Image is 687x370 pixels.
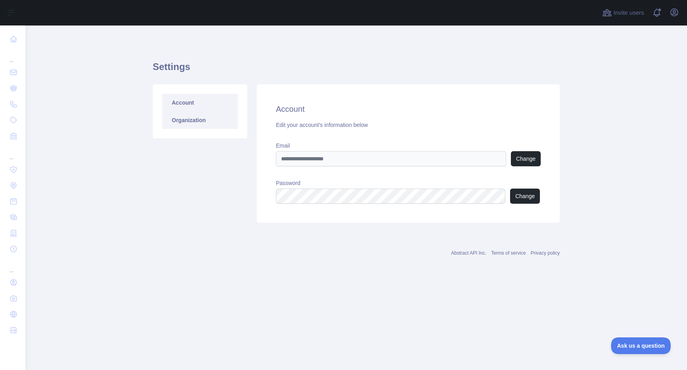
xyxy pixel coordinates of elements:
[276,121,541,129] div: Edit your account's information below
[611,337,671,354] iframe: Toggle Customer Support
[491,250,526,256] a: Terms of service
[276,142,541,150] label: Email
[276,179,541,187] label: Password
[451,250,487,256] a: Abstract API Inc.
[6,258,19,274] div: ...
[153,60,560,80] h1: Settings
[531,250,560,256] a: Privacy policy
[510,189,540,204] button: Change
[601,6,646,19] button: Invite users
[162,94,238,111] a: Account
[276,103,541,115] h2: Account
[162,111,238,129] a: Organization
[613,8,644,18] span: Invite users
[511,151,541,166] button: Change
[6,48,19,64] div: ...
[6,145,19,161] div: ...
